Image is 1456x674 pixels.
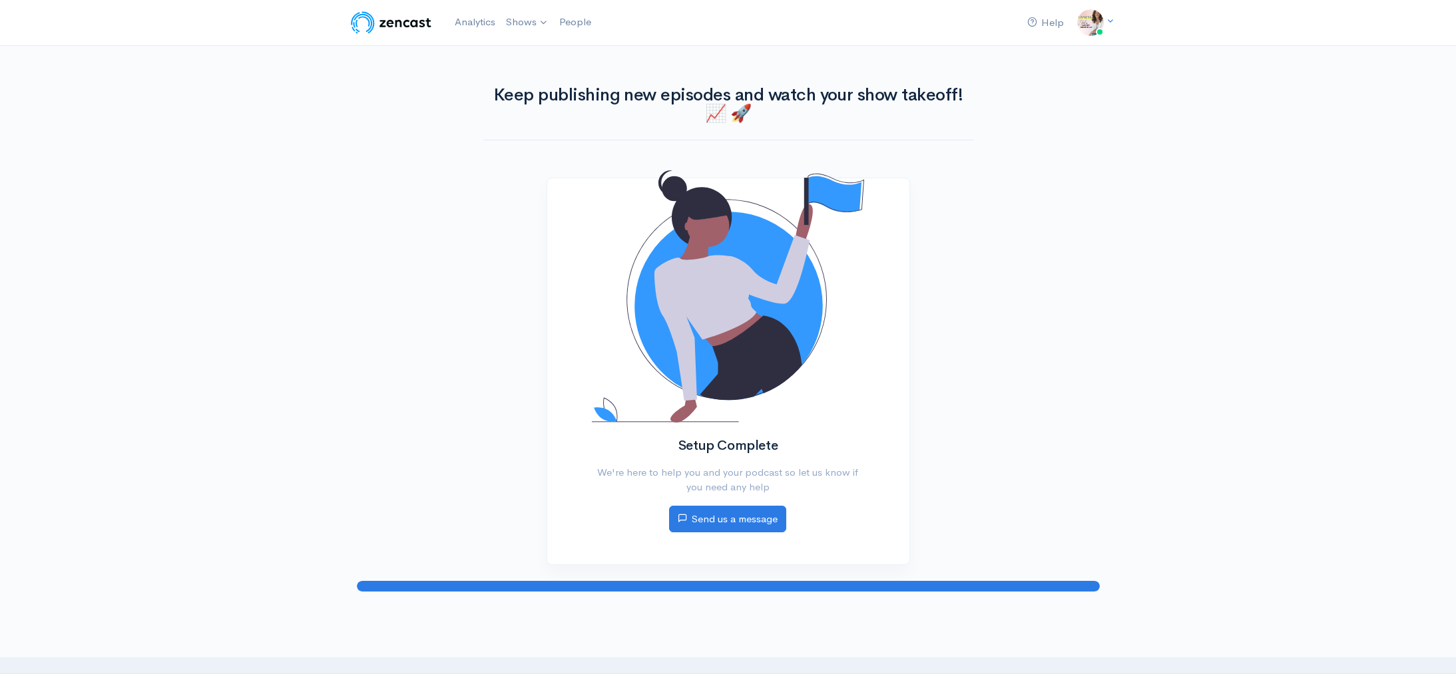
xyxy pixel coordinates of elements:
img: Celebrating [592,170,864,422]
a: Send us a message [669,506,786,533]
iframe: gist-messenger-bubble-iframe [1411,629,1443,661]
img: ZenCast Logo [349,9,433,36]
img: ... [1077,9,1104,36]
a: Shows [501,8,554,37]
a: People [554,8,597,37]
h2: Setup Complete [592,438,864,453]
a: Help [1022,9,1069,37]
p: We're here to help you and your podcast so let us know if you need any help [592,465,864,495]
a: Analytics [449,8,501,37]
h1: Keep publishing new episodes and watch your show takeoff! 📈 🚀 [483,86,973,124]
